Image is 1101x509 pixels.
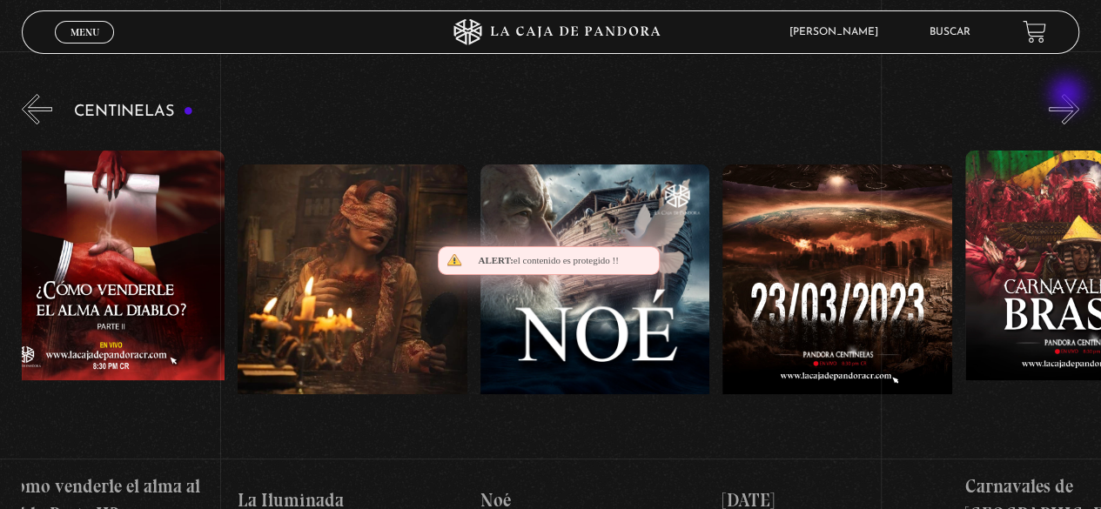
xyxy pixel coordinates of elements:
[438,246,660,275] div: el contenido es protegido !!
[930,27,970,37] a: Buscar
[74,104,193,120] h3: Centinelas
[70,27,99,37] span: Menu
[1049,94,1079,124] button: Next
[64,41,105,53] span: Cerrar
[478,255,513,265] span: Alert:
[1023,20,1046,44] a: View your shopping cart
[781,27,896,37] span: [PERSON_NAME]
[22,94,52,124] button: Previous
